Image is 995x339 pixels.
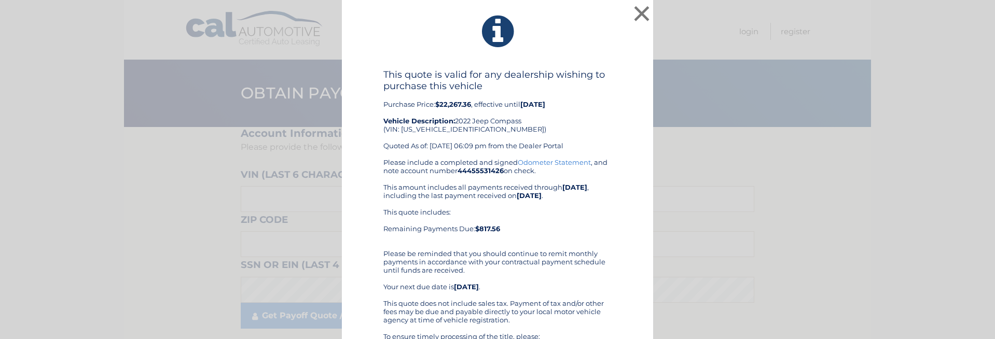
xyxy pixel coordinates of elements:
[518,158,591,166] a: Odometer Statement
[631,3,652,24] button: ×
[383,69,612,92] h4: This quote is valid for any dealership wishing to purchase this vehicle
[454,282,479,291] b: [DATE]
[562,183,587,191] b: [DATE]
[383,208,612,241] div: This quote includes: Remaining Payments Due:
[458,166,504,175] b: 44455531426
[383,117,455,125] strong: Vehicle Description:
[475,224,500,233] b: $817.56
[435,100,471,108] b: $22,267.36
[517,191,542,200] b: [DATE]
[520,100,545,108] b: [DATE]
[383,69,612,158] div: Purchase Price: , effective until 2022 Jeep Compass (VIN: [US_VEHICLE_IDENTIFICATION_NUMBER]) Quo...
